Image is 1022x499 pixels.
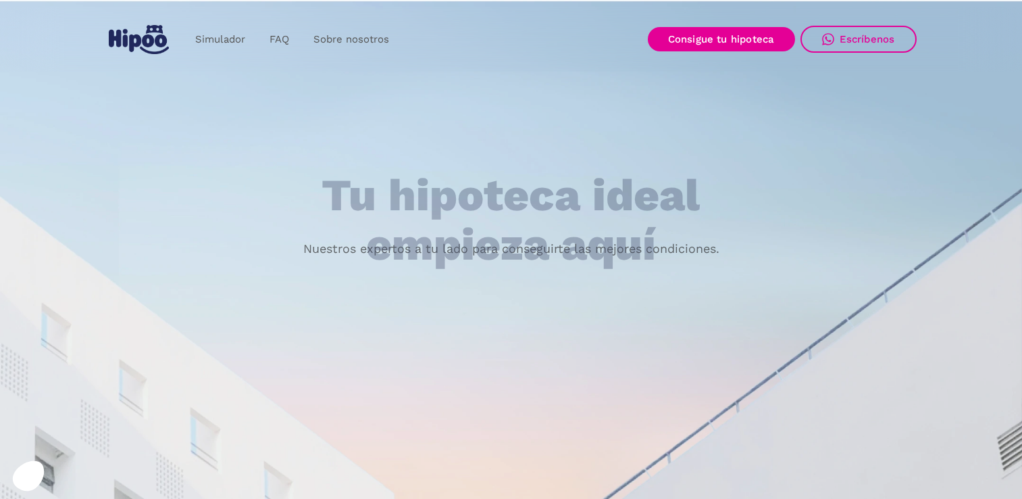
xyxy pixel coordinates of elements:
[800,26,917,53] a: Escríbenos
[301,26,401,53] a: Sobre nosotros
[257,26,301,53] a: FAQ
[106,20,172,60] a: home
[183,26,257,53] a: Simulador
[648,27,795,51] a: Consigue tu hipoteca
[255,171,767,269] h1: Tu hipoteca ideal empieza aquí
[840,33,895,45] div: Escríbenos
